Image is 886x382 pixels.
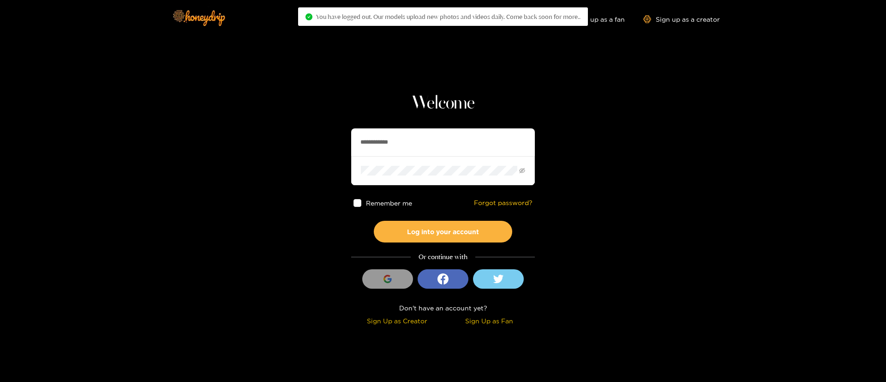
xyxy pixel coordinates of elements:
div: Or continue with [351,252,535,262]
div: Sign Up as Creator [353,315,441,326]
div: Don't have an account yet? [351,303,535,313]
span: Remember me [366,200,412,206]
button: Log into your account [374,221,512,243]
a: Sign up as a creator [643,15,720,23]
span: check-circle [305,13,312,20]
h1: Welcome [351,92,535,115]
span: eye-invisible [519,168,525,174]
span: You have logged out. Our models upload new photos and videos daily. Come back soon for more.. [316,13,581,20]
div: Sign Up as Fan [445,315,533,326]
a: Forgot password? [474,199,533,207]
a: Sign up as a fan [562,15,625,23]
